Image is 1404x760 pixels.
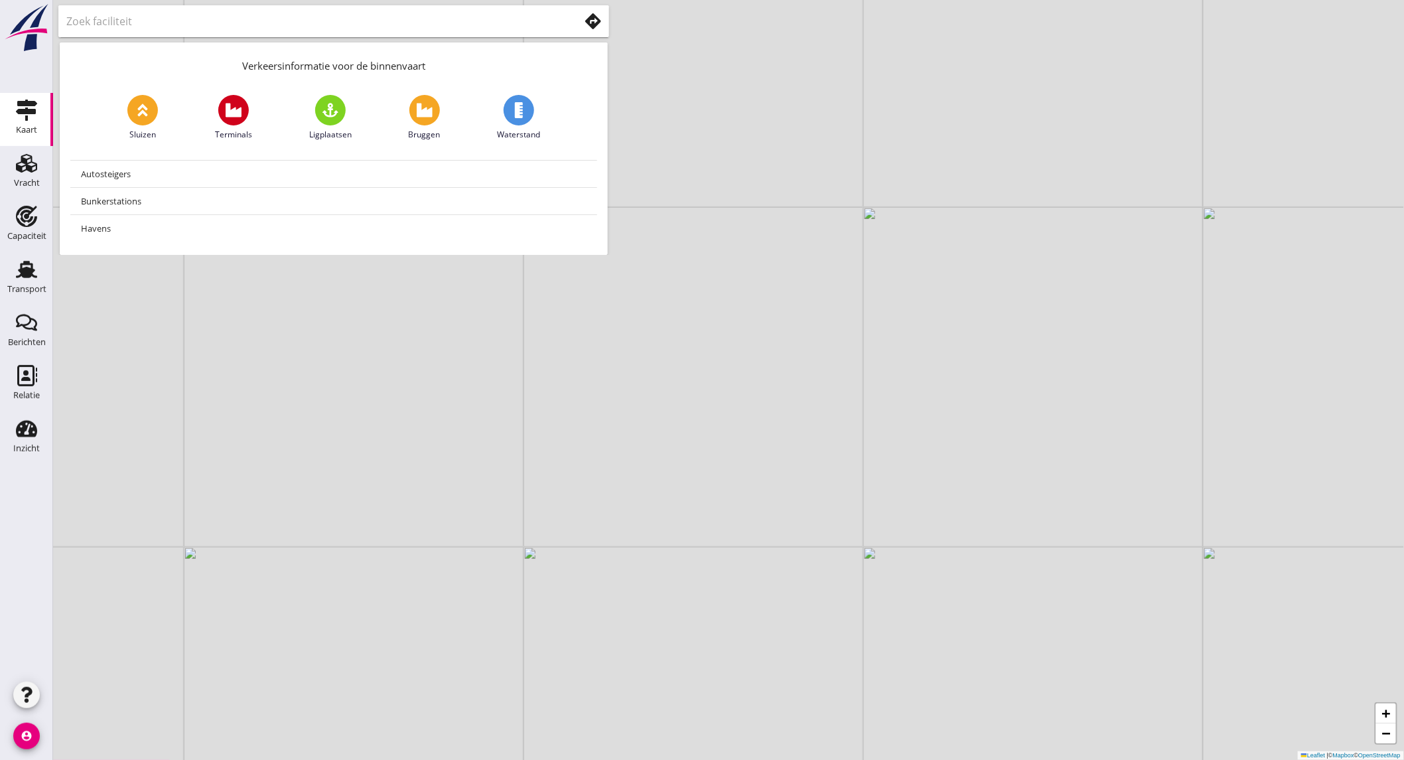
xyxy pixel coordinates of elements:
[1333,752,1354,759] a: Mapbox
[409,95,441,141] a: Bruggen
[497,129,540,141] span: Waterstand
[14,179,40,187] div: Vracht
[16,125,37,134] div: Kaart
[1382,705,1391,722] span: +
[7,285,46,293] div: Transport
[13,391,40,400] div: Relatie
[81,166,587,182] div: Autosteigers
[1382,725,1391,741] span: −
[81,220,587,236] div: Havens
[127,95,158,141] a: Sluizen
[3,3,50,52] img: logo-small.a267ee39.svg
[60,42,608,84] div: Verkeersinformatie voor de binnenvaart
[13,723,40,749] i: account_circle
[309,95,352,141] a: Ligplaatsen
[1298,751,1404,760] div: © ©
[215,129,252,141] span: Terminals
[1376,723,1396,743] a: Zoom out
[1358,752,1401,759] a: OpenStreetMap
[1376,704,1396,723] a: Zoom in
[309,129,352,141] span: Ligplaatsen
[497,95,540,141] a: Waterstand
[1327,752,1328,759] span: |
[13,444,40,453] div: Inzicht
[81,193,587,209] div: Bunkerstations
[1301,752,1325,759] a: Leaflet
[8,338,46,346] div: Berichten
[129,129,156,141] span: Sluizen
[409,129,441,141] span: Bruggen
[215,95,252,141] a: Terminals
[7,232,46,240] div: Capaciteit
[66,11,561,32] input: Zoek faciliteit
